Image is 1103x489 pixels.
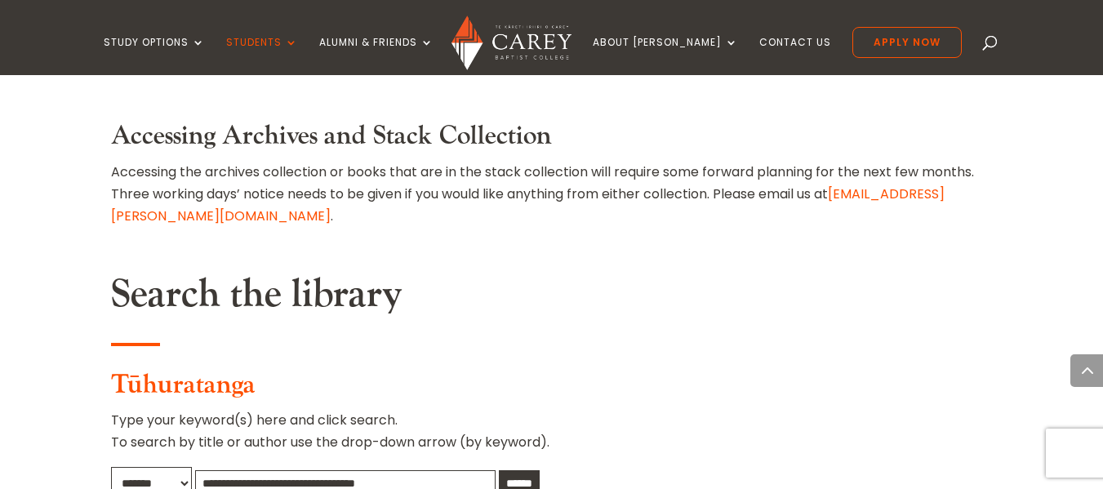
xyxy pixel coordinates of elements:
[759,37,831,75] a: Contact Us
[111,271,993,327] h2: Search the library
[451,16,572,70] img: Carey Baptist College
[852,27,962,58] a: Apply Now
[111,370,993,409] h3: Tūhuratanga
[319,37,434,75] a: Alumni & Friends
[104,37,205,75] a: Study Options
[593,37,738,75] a: About [PERSON_NAME]
[111,161,993,228] p: Accessing the archives collection or books that are in the stack collection will require some for...
[111,409,993,466] p: Type your keyword(s) here and click search. To search by title or author use the drop-down arrow ...
[111,121,993,160] h3: Accessing Archives and Stack Collection
[226,37,298,75] a: Students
